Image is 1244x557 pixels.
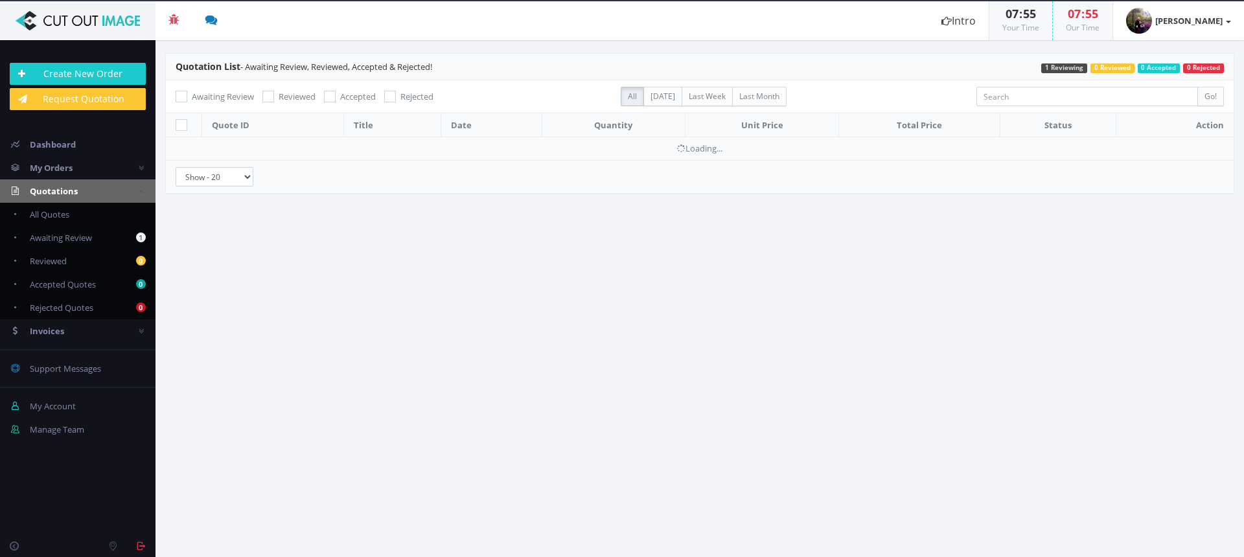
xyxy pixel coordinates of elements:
[30,325,64,337] span: Invoices
[1113,1,1244,40] a: [PERSON_NAME]
[1006,6,1019,21] span: 07
[594,119,632,131] span: Quantity
[30,255,67,267] span: Reviewed
[1081,6,1085,21] span: :
[976,87,1198,106] input: Search
[202,113,344,137] th: Quote ID
[176,61,432,73] span: - Awaiting Review, Reviewed, Accepted & Rejected!
[30,302,93,313] span: Rejected Quotes
[30,185,78,197] span: Quotations
[897,119,942,131] span: Total Price
[1116,113,1234,137] th: Action
[30,400,76,412] span: My Account
[136,256,146,266] b: 0
[136,233,146,242] b: 1
[1019,6,1023,21] span: :
[30,278,96,290] span: Accepted Quotes
[192,91,254,102] span: Awaiting Review
[1138,63,1181,73] span: 0 Accepted
[10,11,146,30] img: Cut Out Image
[400,91,433,102] span: Rejected
[10,63,146,85] a: Create New Order
[166,137,1234,160] td: Loading...
[344,113,441,137] th: Title
[1068,6,1081,21] span: 07
[1090,63,1135,73] span: 0 Reviewed
[30,209,69,220] span: All Quotes
[1066,22,1100,33] small: Our Time
[30,424,84,435] span: Manage Team
[643,87,682,106] label: [DATE]
[30,139,76,150] span: Dashboard
[1183,63,1224,73] span: 0 Rejected
[30,162,73,174] span: My Orders
[30,232,92,244] span: Awaiting Review
[136,302,146,312] b: 0
[1000,113,1116,137] th: Status
[1002,22,1039,33] small: Your Time
[136,279,146,289] b: 0
[1197,87,1224,106] button: Go!
[441,113,542,137] th: Date
[340,91,376,102] span: Accepted
[1041,63,1087,73] span: 1 Reviewing
[1023,6,1036,21] span: 55
[10,88,146,110] a: Request Quotation
[30,363,101,374] span: Support Messages
[928,1,989,40] a: Intro
[279,91,316,102] span: Reviewed
[176,60,240,73] span: Quotation List
[1126,8,1152,34] img: 8f1b9c57a3b45661e0c95c547e346019
[741,119,783,131] span: Unit Price
[682,87,733,106] label: Last Week
[1085,6,1098,21] span: 55
[732,87,787,106] label: Last Month
[621,87,644,106] label: All
[1155,15,1223,27] strong: [PERSON_NAME]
